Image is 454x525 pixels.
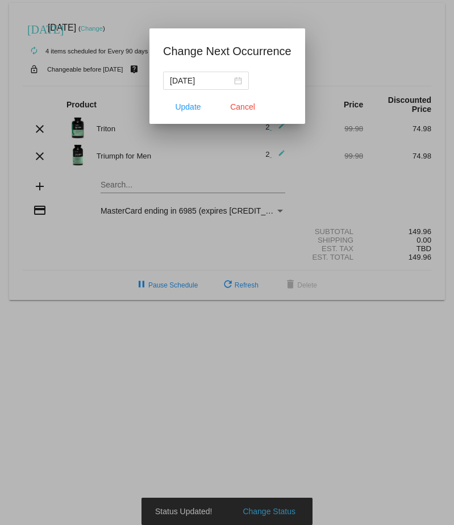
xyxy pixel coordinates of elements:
[163,97,213,117] button: Update
[163,42,291,60] h1: Change Next Occurrence
[230,102,255,111] span: Cancel
[218,97,268,117] button: Close dialog
[170,74,232,87] input: Select date
[175,102,201,111] span: Update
